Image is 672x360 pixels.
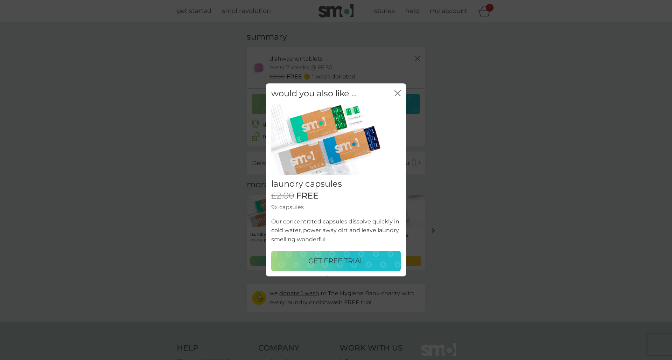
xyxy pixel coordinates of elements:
[308,256,364,267] p: GET FREE TRIAL
[296,191,318,201] span: FREE
[271,191,294,201] span: £2.00
[271,89,357,99] h2: would you also like ...
[271,203,401,212] p: 9x capsules
[271,217,401,244] p: Our concentrated capsules dissolve quickly in cold water, power away dirt and leave laundry smell...
[271,251,401,271] button: GET FREE TRIAL
[271,179,401,189] h2: laundry capsules
[394,90,401,97] button: close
